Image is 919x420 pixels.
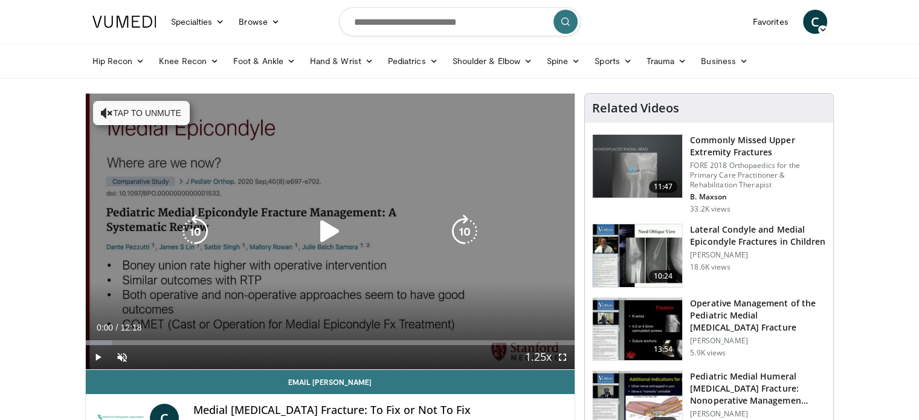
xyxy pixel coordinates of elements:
[231,10,287,34] a: Browse
[193,404,565,417] h4: Medial [MEDICAL_DATA] Fracture: To Fix or Not To Fix
[86,345,110,369] button: Play
[694,49,755,73] a: Business
[690,262,730,272] p: 18.6K views
[86,94,575,370] video-js: Video Player
[85,49,152,73] a: Hip Recon
[445,49,540,73] a: Shoulder & Elbow
[593,224,682,287] img: 270001_0000_1.png.150x105_q85_crop-smart_upscale.jpg
[592,101,679,115] h4: Related Videos
[86,340,575,345] div: Progress Bar
[592,134,826,214] a: 11:47 Commonly Missed Upper Extremity Fractures FORE 2018 Orthopaedics for the Primary Care Pract...
[339,7,581,36] input: Search topics, interventions
[381,49,445,73] a: Pediatrics
[226,49,303,73] a: Foot & Ankle
[110,345,134,369] button: Unmute
[592,224,826,288] a: 10:24 Lateral Condyle and Medial Epicondyle Fractures in Children [PERSON_NAME] 18.6K views
[690,224,826,248] h3: Lateral Condyle and Medial Epicondyle Fractures in Children
[120,323,141,332] span: 12:18
[690,134,826,158] h3: Commonly Missed Upper Extremity Fractures
[92,16,156,28] img: VuMedi Logo
[593,135,682,198] img: b2c65235-e098-4cd2-ab0f-914df5e3e270.150x105_q85_crop-smart_upscale.jpg
[550,345,575,369] button: Fullscreen
[690,204,730,214] p: 33.2K views
[303,49,381,73] a: Hand & Wrist
[86,370,575,394] a: Email [PERSON_NAME]
[690,409,826,419] p: [PERSON_NAME]
[690,250,826,260] p: [PERSON_NAME]
[164,10,232,34] a: Specialties
[649,181,678,193] span: 11:47
[526,345,550,369] button: Playback Rate
[690,336,826,346] p: [PERSON_NAME]
[540,49,587,73] a: Spine
[587,49,639,73] a: Sports
[116,323,118,332] span: /
[690,370,826,407] h3: Pediatric Medial Humeral [MEDICAL_DATA] Fracture: Nonoperative Managemen…
[690,192,826,202] p: B. Maxson
[152,49,226,73] a: Knee Recon
[649,343,678,355] span: 13:54
[746,10,796,34] a: Favorites
[639,49,694,73] a: Trauma
[690,348,726,358] p: 5.9K views
[97,323,113,332] span: 0:00
[690,161,826,190] p: FORE 2018 Orthopaedics for the Primary Care Practitioner & Rehabilitation Therapist
[592,297,826,361] a: 13:54 Operative Management of the Pediatric Medial [MEDICAL_DATA] Fracture [PERSON_NAME] 5.9K views
[93,101,190,125] button: Tap to unmute
[649,270,678,282] span: 10:24
[803,10,827,34] a: C
[593,298,682,361] img: 868cbeea-ace2-4431-bef2-97774fc13c0b.150x105_q85_crop-smart_upscale.jpg
[690,297,826,334] h3: Operative Management of the Pediatric Medial [MEDICAL_DATA] Fracture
